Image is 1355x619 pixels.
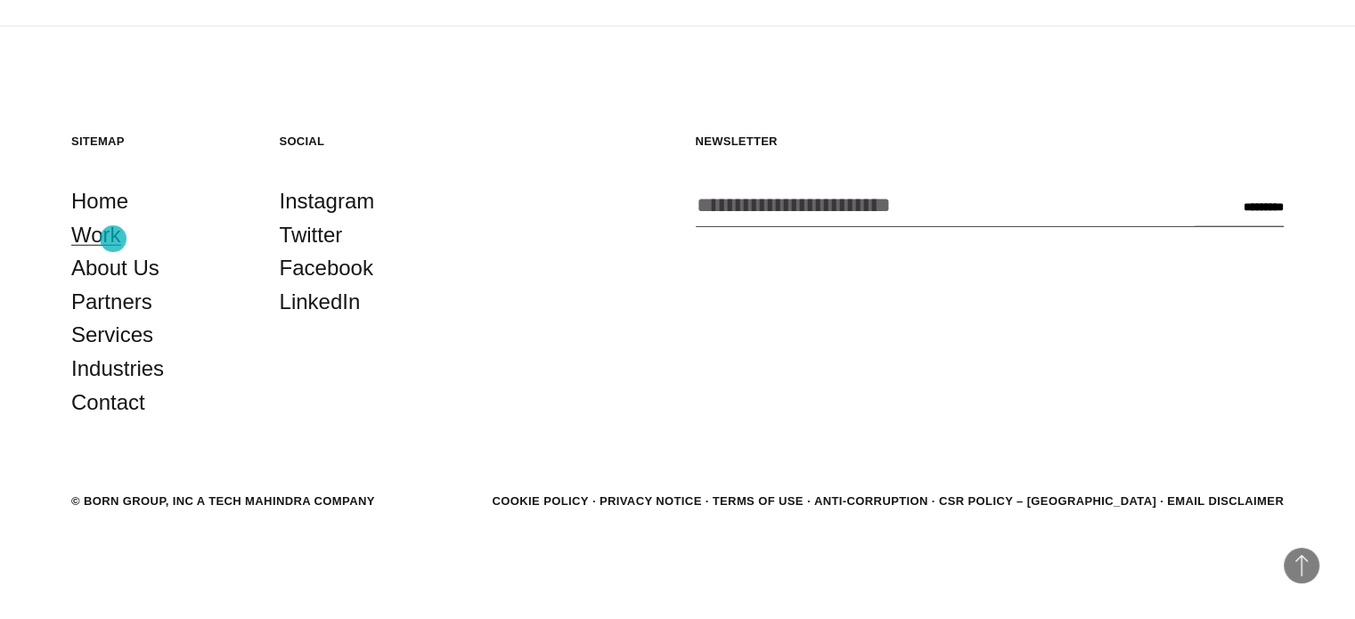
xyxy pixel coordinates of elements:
[713,494,804,508] a: Terms of Use
[1284,548,1319,583] button: Back to Top
[71,318,153,352] a: Services
[280,218,343,252] a: Twitter
[814,494,928,508] a: Anti-Corruption
[696,134,1285,149] h5: Newsletter
[71,386,145,419] a: Contact
[600,494,702,508] a: Privacy Notice
[71,251,159,285] a: About Us
[71,134,244,149] h5: Sitemap
[71,184,128,218] a: Home
[280,251,373,285] a: Facebook
[939,494,1156,508] a: CSR POLICY – [GEOGRAPHIC_DATA]
[492,494,588,508] a: Cookie Policy
[71,285,152,319] a: Partners
[71,218,121,252] a: Work
[280,285,361,319] a: LinkedIn
[1167,494,1284,508] a: Email Disclaimer
[71,352,164,386] a: Industries
[71,493,375,510] div: © BORN GROUP, INC A Tech Mahindra Company
[280,134,453,149] h5: Social
[280,184,375,218] a: Instagram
